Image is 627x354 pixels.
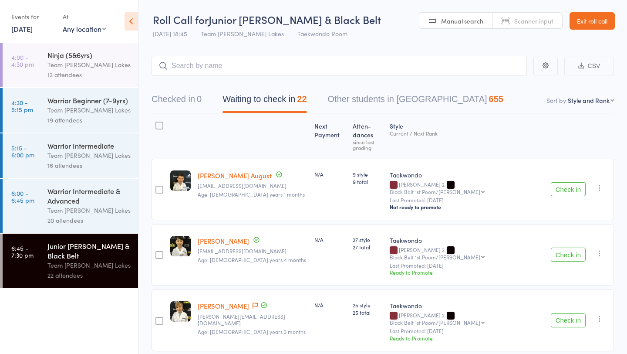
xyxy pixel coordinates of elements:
[546,96,566,105] label: Sort by
[47,105,131,115] div: Team [PERSON_NAME] Lakes
[353,301,383,309] span: 25 style
[198,301,249,310] a: [PERSON_NAME]
[198,191,305,198] span: Age: [DEMOGRAPHIC_DATA] years 1 months
[390,328,543,334] small: Last Promoted: [DATE]
[47,160,131,170] div: 16 attendees
[47,150,131,160] div: Team [PERSON_NAME] Lakes
[11,190,34,204] time: 6:00 - 6:45 pm
[198,328,306,335] span: Age: [DEMOGRAPHIC_DATA] years 3 months
[209,12,381,27] span: Junior [PERSON_NAME] & Black Belt
[11,144,34,158] time: 5:15 - 6:00 pm
[314,236,346,243] div: N/A
[3,88,138,133] a: 4:30 -5:15 pmWarrior Beginner (7-9yrs)Team [PERSON_NAME] Lakes19 attendees
[47,141,131,150] div: Warrior Intermediate
[314,170,346,178] div: N/A
[390,312,543,325] div: [PERSON_NAME] 2
[11,54,34,68] time: 4:00 - 4:30 pm
[390,204,543,211] div: Not ready to promote
[564,57,614,75] button: CSV
[386,117,547,155] div: Style
[198,171,272,180] a: [PERSON_NAME] August
[11,245,34,259] time: 6:45 - 7:30 pm
[11,99,33,113] time: 4:30 - 5:15 pm
[11,24,33,34] a: [DATE]
[47,241,131,260] div: Junior [PERSON_NAME] & Black Belt
[170,170,191,191] img: image1644015902.png
[568,96,610,105] div: Style and Rank
[297,94,307,104] div: 22
[353,243,383,251] span: 27 total
[297,29,347,38] span: Taekwondo Room
[551,313,586,327] button: Check in
[198,313,307,326] small: amanda@vtgroup.com.au
[353,170,383,178] span: 9 style
[222,90,307,113] button: Waiting to check in22
[47,115,131,125] div: 19 attendees
[3,133,138,178] a: 5:15 -6:00 pmWarrior IntermediateTeam [PERSON_NAME] Lakes16 attendees
[570,12,615,30] a: Exit roll call
[353,178,383,185] span: 9 total
[170,236,191,256] img: image1625269192.png
[47,60,131,70] div: Team [PERSON_NAME] Lakes
[311,117,350,155] div: Next Payment
[198,256,306,263] span: Age: [DEMOGRAPHIC_DATA] years 4 months
[390,189,480,194] div: Black Belt 1st Poom/[PERSON_NAME]
[390,247,543,260] div: [PERSON_NAME] 2
[390,262,543,269] small: Last Promoted: [DATE]
[63,10,106,24] div: At
[3,179,138,233] a: 6:00 -6:45 pmWarrior Intermediate & AdvancedTeam [PERSON_NAME] Lakes20 attendees
[441,17,483,25] span: Manual search
[47,186,131,205] div: Warrior Intermediate & Advanced
[390,320,480,325] div: Black Belt 1st Poom/[PERSON_NAME]
[63,24,106,34] div: Any location
[551,248,586,262] button: Check in
[390,254,480,260] div: Black Belt 1st Poom/[PERSON_NAME]
[390,197,543,203] small: Last Promoted: [DATE]
[328,90,503,113] button: Other students in [GEOGRAPHIC_DATA]655
[551,182,586,196] button: Check in
[390,130,543,136] div: Current / Next Rank
[152,90,202,113] button: Checked in0
[390,269,543,276] div: Ready to Promote
[47,260,131,270] div: Team [PERSON_NAME] Lakes
[349,117,386,155] div: Atten­dances
[11,10,54,24] div: Events for
[47,95,131,105] div: Warrior Beginner (7-9yrs)
[390,334,543,342] div: Ready to Promote
[198,248,307,254] small: paulie46and2@gmail.com
[198,236,249,245] a: [PERSON_NAME]
[47,215,131,225] div: 20 attendees
[514,17,553,25] span: Scanner input
[197,94,202,104] div: 0
[390,301,543,310] div: Taekwondo
[47,205,131,215] div: Team [PERSON_NAME] Lakes
[353,309,383,316] span: 25 total
[198,183,307,189] small: masonaugust14@icloud.com
[153,29,187,38] span: [DATE] 18:45
[489,94,503,104] div: 655
[3,234,138,288] a: 6:45 -7:30 pmJunior [PERSON_NAME] & Black BeltTeam [PERSON_NAME] Lakes22 attendees
[390,236,543,245] div: Taekwondo
[390,181,543,194] div: [PERSON_NAME] 2
[201,29,284,38] span: Team [PERSON_NAME] Lakes
[314,301,346,309] div: N/A
[390,170,543,179] div: Taekwondo
[47,270,131,280] div: 22 attendees
[353,236,383,243] span: 27 style
[170,301,191,322] img: image1625874248.png
[3,43,138,87] a: 4:00 -4:30 pmNinja (5&6yrs)Team [PERSON_NAME] Lakes13 attendees
[47,70,131,80] div: 13 attendees
[47,50,131,60] div: Ninja (5&6yrs)
[153,12,209,27] span: Roll Call for
[152,56,527,76] input: Search by name
[353,139,383,150] div: since last grading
